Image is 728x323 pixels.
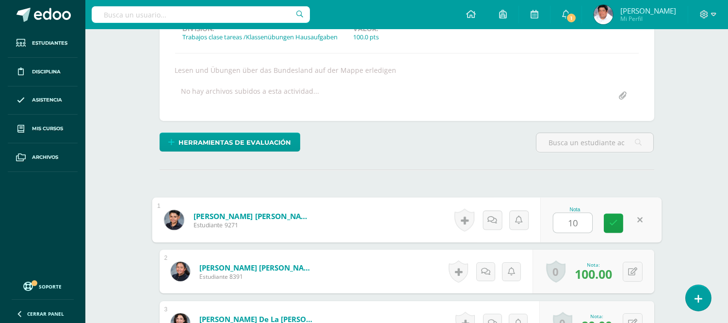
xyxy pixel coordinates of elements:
[620,15,676,23] span: Mi Perfil
[594,5,613,24] img: 211e6c3b210dcb44a47f17c329106ef5.png
[8,58,78,86] a: Disciplina
[199,272,316,281] span: Estudiante 8391
[193,211,313,221] a: [PERSON_NAME] [PERSON_NAME]
[27,310,64,317] span: Cerrar panel
[193,221,313,230] span: Estudiante 9271
[164,210,184,230] img: d2c2849f4bd7713b195db54323bcb55f.png
[171,262,190,281] img: 66f2f0b4944309af40777a6d85509dcb.png
[546,260,566,283] a: 0
[32,153,58,161] span: Archivos
[181,86,320,105] div: No hay archivos subidos a esta actividad...
[582,313,612,320] div: Nota:
[39,283,62,290] span: Soporte
[553,213,592,233] input: 0-100.0
[199,263,316,272] a: [PERSON_NAME] [PERSON_NAME]
[354,33,379,41] div: 100.0 pts
[32,68,61,76] span: Disciplina
[566,13,577,23] span: 1
[620,6,676,16] span: [PERSON_NAME]
[32,39,67,47] span: Estudiantes
[32,96,62,104] span: Asistencia
[8,29,78,58] a: Estudiantes
[92,6,310,23] input: Busca un usuario...
[575,266,612,282] span: 100.00
[553,207,597,212] div: Nota
[160,133,300,152] a: Herramientas de evaluación
[8,86,78,115] a: Asistencia
[178,134,291,152] span: Herramientas de evaluación
[12,279,74,292] a: Soporte
[183,33,338,41] div: Trabajos clase tareas /Klassenübungen Hausaufgaben
[575,261,612,268] div: Nota:
[171,66,643,75] div: Lesen und Übungen über das Bundesland auf der Mappe erledigen
[536,133,653,152] input: Busca un estudiante aquí...
[8,115,78,143] a: Mis cursos
[32,125,63,133] span: Mis cursos
[8,143,78,172] a: Archivos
